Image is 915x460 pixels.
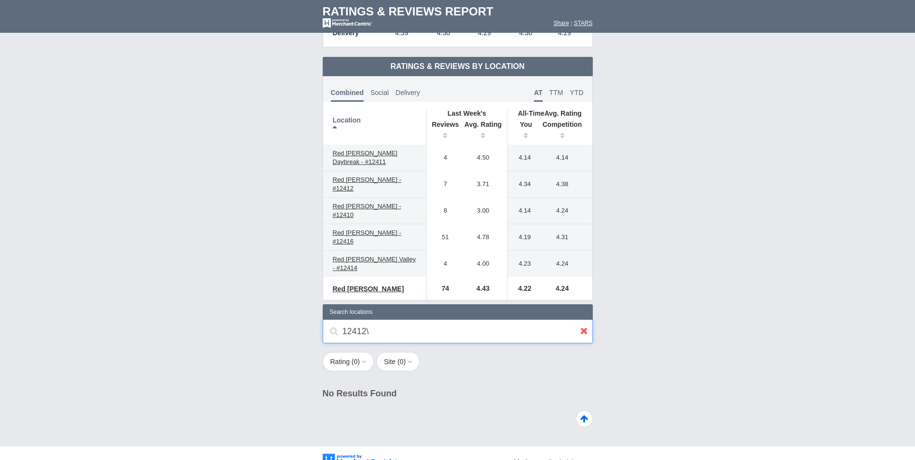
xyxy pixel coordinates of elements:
td: 4.38 [537,171,592,198]
a: Red [PERSON_NAME] - #12410 [328,201,422,221]
span: 0 [400,358,404,365]
td: 8 [426,198,459,224]
th: Location: activate to sort column descending [323,109,427,145]
span: Combined [331,89,364,102]
td: 4.43 [459,277,507,300]
td: 4.31 [537,224,592,251]
span: Delivery [396,89,420,96]
td: 51 [426,224,459,251]
span: YTD [570,89,584,96]
a: Red [PERSON_NAME] - #12416 [328,227,422,247]
span: 0 [354,358,358,365]
td: 4.22 [507,277,537,300]
th: Reviews: activate to sort column ascending [426,118,459,145]
a: Share [554,20,569,27]
td: 4.24 [537,251,592,277]
td: 3.71 [459,171,507,198]
img: mc-powered-by-logo-white-103.png [323,18,372,28]
td: 4.24 [537,277,592,300]
a: STARS [574,20,592,27]
td: 4.14 [507,145,537,171]
td: Ratings & Reviews by Location [323,57,593,76]
a: Red [PERSON_NAME] Valley - #12414 [328,254,422,274]
th: You: activate to sort column ascending [507,118,537,145]
td: 4.34 [507,171,537,198]
td: 7 [426,171,459,198]
td: 4.00 [459,251,507,277]
th: Last Week's [426,109,507,118]
td: 4.19 [507,224,537,251]
span: Red [PERSON_NAME] Valley - #12414 [333,256,416,271]
td: 4 [426,251,459,277]
td: 4.50 [459,145,507,171]
span: TTM [549,89,563,96]
span: Red [PERSON_NAME] - #12410 [333,203,401,218]
th: Avg. Rating: activate to sort column ascending [459,118,507,145]
td: 3.00 [459,198,507,224]
button: Site (0) [376,352,420,371]
td: 4.23 [507,251,537,277]
td: 4.24 [537,198,592,224]
th: Competition: activate to sort column ascending [537,118,592,145]
span: Red [PERSON_NAME] [333,285,404,293]
a: Red [PERSON_NAME] Daybreak - #12411 [328,148,422,168]
span: Red [PERSON_NAME] Daybreak - #12411 [333,149,397,165]
td: 4.78 [459,224,507,251]
a: Red [PERSON_NAME] [328,283,409,295]
a: Red [PERSON_NAME] - #12412 [328,174,422,194]
span: All-Time [518,109,545,117]
td: 4 [426,145,459,171]
td: 4.14 [537,145,592,171]
td: 74 [426,277,459,300]
div: No Results Found [323,388,593,410]
th: Avg. Rating [507,109,592,118]
span: Red [PERSON_NAME] - #12416 [333,229,401,245]
span: | [571,20,572,27]
span: Social [370,89,389,96]
span: Red [PERSON_NAME] - #12412 [333,176,401,192]
td: 4.14 [507,198,537,224]
button: Rating (0) [323,352,374,371]
span: AT [534,89,543,102]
